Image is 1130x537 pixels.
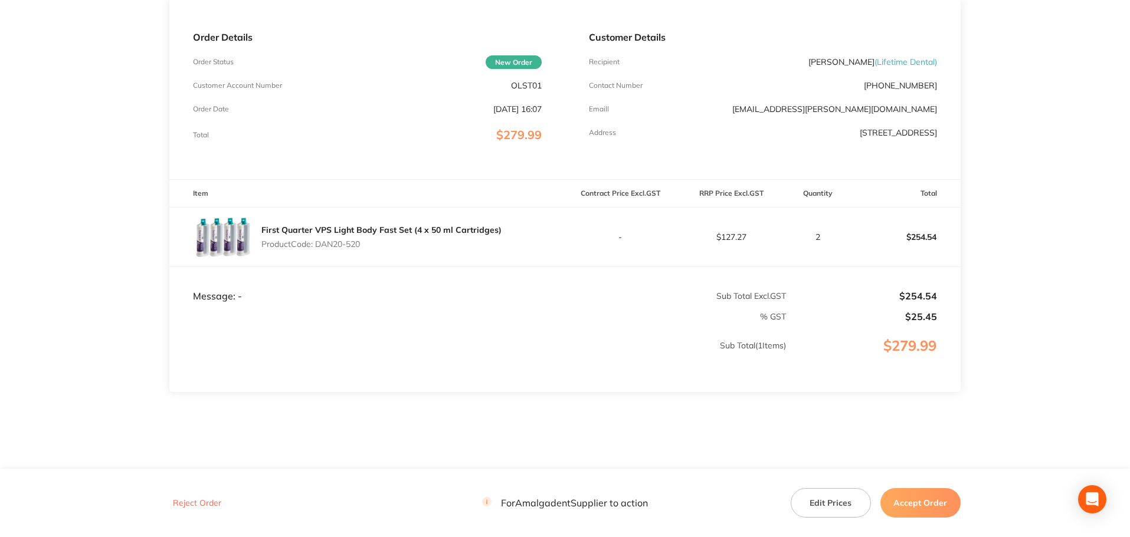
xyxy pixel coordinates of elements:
[169,266,565,302] td: Message: -
[193,105,229,113] p: Order Date
[787,180,850,207] th: Quantity
[193,207,252,266] img: ZHZyZ2E1YQ
[808,57,937,67] p: [PERSON_NAME]
[676,232,786,242] p: $127.27
[170,312,786,321] p: % GST
[860,128,937,137] p: [STREET_ADDRESS]
[850,180,961,207] th: Total
[169,180,565,207] th: Item
[486,55,542,69] span: New Order
[193,32,541,42] p: Order Details
[787,311,937,322] p: $25.45
[261,239,502,249] p: Product Code: DAN20-520
[787,232,849,242] p: 2
[791,488,871,518] button: Edit Prices
[874,57,937,67] span: ( Lifetime Dental )
[589,32,937,42] p: Customer Details
[511,81,542,90] p: OLST01
[566,232,676,242] p: -
[589,58,620,66] p: Recipient
[787,338,960,378] p: $279.99
[193,131,209,139] p: Total
[261,225,502,235] a: First Quarter VPS Light Body Fast Set (4 x 50 ml Cartridges)
[732,104,937,114] a: [EMAIL_ADDRESS][PERSON_NAME][DOMAIN_NAME]
[589,105,609,113] p: Emaill
[589,129,616,137] p: Address
[676,180,787,207] th: RRP Price Excl. GST
[169,498,225,509] button: Reject Order
[496,127,542,142] span: $279.99
[170,341,786,374] p: Sub Total ( 1 Items)
[193,58,234,66] p: Order Status
[565,180,676,207] th: Contract Price Excl. GST
[482,498,648,509] p: For Amalgadent Supplier to action
[193,81,282,90] p: Customer Account Number
[864,81,937,90] p: [PHONE_NUMBER]
[787,291,937,301] p: $254.54
[880,488,961,518] button: Accept Order
[493,104,542,114] p: [DATE] 16:07
[566,291,786,301] p: Sub Total Excl. GST
[1078,485,1106,513] div: Open Intercom Messenger
[850,223,960,251] p: $254.54
[589,81,643,90] p: Contact Number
